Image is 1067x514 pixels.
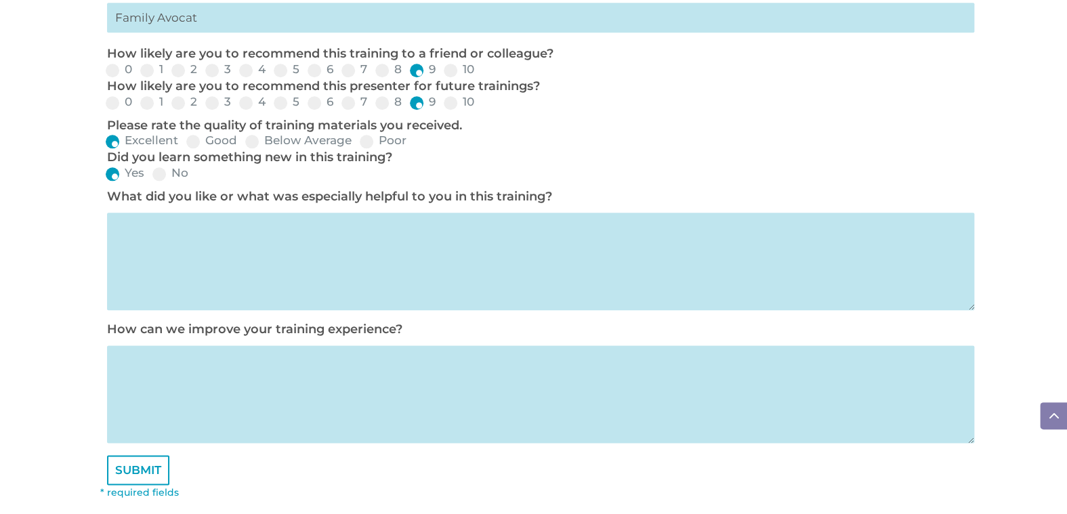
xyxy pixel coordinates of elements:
label: 10 [444,64,474,75]
label: 2 [171,64,197,75]
label: Below Average [245,135,352,146]
label: 0 [106,96,132,108]
label: 8 [375,96,402,108]
label: Yes [106,167,144,179]
label: 5 [274,96,299,108]
label: 10 [444,96,474,108]
label: What did you like or what was especially helpful to you in this training? [107,189,552,204]
label: 4 [239,64,266,75]
label: How can we improve your training experience? [107,322,402,337]
p: How likely are you to recommend this presenter for future trainings? [107,79,967,95]
label: 4 [239,96,266,108]
label: No [152,167,188,179]
p: Please rate the quality of training materials you received. [107,118,967,134]
label: 6 [308,64,333,75]
label: Good [186,135,237,146]
label: 9 [410,96,436,108]
label: 8 [375,64,402,75]
label: 2 [171,96,197,108]
p: Did you learn something new in this training? [107,150,967,166]
label: 6 [308,96,333,108]
label: 5 [274,64,299,75]
label: 3 [205,96,231,108]
label: 7 [341,96,367,108]
label: 0 [106,64,132,75]
label: 7 [341,64,367,75]
label: 3 [205,64,231,75]
label: 9 [410,64,436,75]
label: 1 [140,96,163,108]
label: 1 [140,64,163,75]
p: How likely are you to recommend this training to a friend or colleague? [107,46,967,62]
label: Excellent [106,135,178,146]
font: * required fields [100,486,179,498]
label: Poor [360,135,406,146]
input: SUBMIT [107,455,169,485]
input: My primary roles is... [107,3,974,33]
